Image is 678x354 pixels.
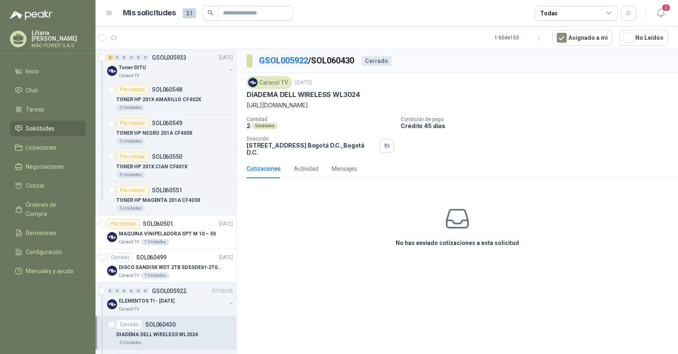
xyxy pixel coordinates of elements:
p: TONER HP MAGENTA 201A CF403X [116,196,201,204]
p: Caracol TV [119,272,139,279]
div: 2 Unidades [116,339,145,346]
div: 0 [142,55,149,61]
p: [STREET_ADDRESS] Bogotá D.C. , Bogotá D.C. [247,142,377,156]
a: Por cotizarSOL060550TONER HP 201X CIAN CF401X3 Unidades [95,148,236,182]
button: No Leídos [619,30,668,46]
p: SOL060550 [152,154,182,160]
a: Por cotizarSOL060551TONER HP MAGENTA 201A CF403X3 Unidades [95,182,236,216]
p: GSOL005933 [152,55,186,61]
div: Por cotizar [116,185,149,195]
p: [DATE] [219,254,233,262]
div: 0 [114,55,120,61]
div: Cerrado [116,320,142,330]
span: Chat [26,86,38,95]
p: MAQUINA VINIPELADORA SPT M 10 – 50 [119,230,216,238]
a: 4 0 0 0 0 0 GSOL005933[DATE] Company LogoToner DITUCaracol TV [107,53,235,79]
span: Manuales y ayuda [26,267,73,276]
div: Por cotizar [116,118,149,128]
p: DISCO SANDISK WDT 2TB SDSSDE61-2T00-G25 [119,264,222,272]
img: Company Logo [107,266,117,276]
p: SOL060551 [152,187,182,193]
div: Por cotizar [116,152,149,162]
p: 07/10/25 [212,287,233,295]
span: Tareas [26,105,44,114]
div: 0 [142,288,149,294]
p: ELEMENTOS TI - [DATE] [119,297,174,305]
span: 3 [661,4,671,12]
p: SOL060548 [152,87,182,92]
p: [DATE] [219,54,233,62]
div: 0 [121,288,127,294]
p: TONER HP 201X AMARILLO CF402X [116,96,201,104]
a: Inicio [10,63,86,79]
p: Dirección [247,136,377,142]
span: 21 [183,8,196,18]
a: CerradoSOL060430DIADEMA DELL WIRELESS WL30242 Unidades [95,316,236,350]
div: Por cotizar [116,85,149,95]
div: 0 [128,288,135,294]
div: 3 Unidades [116,172,145,178]
p: Toner DITU [119,64,146,72]
a: Remisiones [10,225,86,241]
span: Negociaciones [26,162,64,171]
span: Solicitudes [26,124,54,133]
div: 4 [107,55,113,61]
div: 0 [135,288,142,294]
div: 3 Unidades [116,138,145,145]
p: SOL060499 [136,255,166,260]
div: 0 [107,288,113,294]
div: Cerrado [107,252,133,262]
p: Liliana [PERSON_NAME] [32,30,86,41]
img: Logo peakr [10,10,52,20]
div: Actividad [294,164,318,173]
span: Cotizar [26,181,45,190]
a: Licitaciones [10,140,86,155]
div: Caracol TV [247,76,292,89]
a: GSOL005922 [259,56,308,65]
p: Caracol TV [119,73,139,79]
img: Company Logo [107,66,117,76]
p: DIADEMA DELL WIRELESS WL3024 [116,331,198,339]
a: Por cotizarSOL060548TONER HP 201X AMARILLO CF402X3 Unidades [95,81,236,115]
div: 1 Unidades [141,239,169,245]
p: [URL][DOMAIN_NAME] [247,101,668,110]
a: Negociaciones [10,159,86,175]
span: Configuración [26,247,62,257]
div: Mensajes [332,164,357,173]
a: Cotizar [10,178,86,194]
p: Caracol TV [119,306,139,313]
p: TONER HP 201X CIAN CF401X [116,163,188,171]
p: [DATE] [219,220,233,228]
h3: No has enviado cotizaciones a esta solicitud [396,238,519,247]
div: Cotizaciones [247,164,281,173]
img: Company Logo [107,299,117,309]
div: 1 - 50 de 153 [494,31,546,44]
div: Por cotizar [107,219,140,229]
div: 0 [135,55,142,61]
span: Remisiones [26,228,56,238]
a: Por cotizarSOL060549TONER HP NEGRO 201A CF400X3 Unidades [95,115,236,148]
a: Por cotizarSOL060501[DATE] Company LogoMAQUINA VINIPELADORA SPT M 10 – 50Caracol TV1 Unidades [95,216,236,249]
p: TONER HP NEGRO 201A CF400X [116,129,193,137]
a: Órdenes de Compra [10,197,86,222]
p: Cantidad [247,116,394,122]
div: 3 Unidades [116,205,145,212]
span: search [208,10,213,16]
p: 2 [247,122,250,129]
div: 0 [121,55,127,61]
a: Chat [10,82,86,98]
p: Caracol TV [119,239,139,245]
a: 0 0 0 0 0 0 GSOL00592207/10/25 Company LogoELEMENTOS TI - [DATE]Caracol TV [107,286,235,313]
p: MAC POWER S.A.S [32,43,86,48]
p: GSOL005922 [152,288,186,294]
div: 0 [114,288,120,294]
p: SOL060430 [145,322,176,327]
div: Cerrado [362,56,392,66]
p: / SOL060430 [259,54,355,67]
button: 3 [653,6,668,21]
div: 3 Unidades [116,104,145,111]
div: Unidades [252,123,278,129]
div: 1 Unidades [141,272,169,279]
img: Company Logo [248,78,257,87]
div: 0 [128,55,135,61]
